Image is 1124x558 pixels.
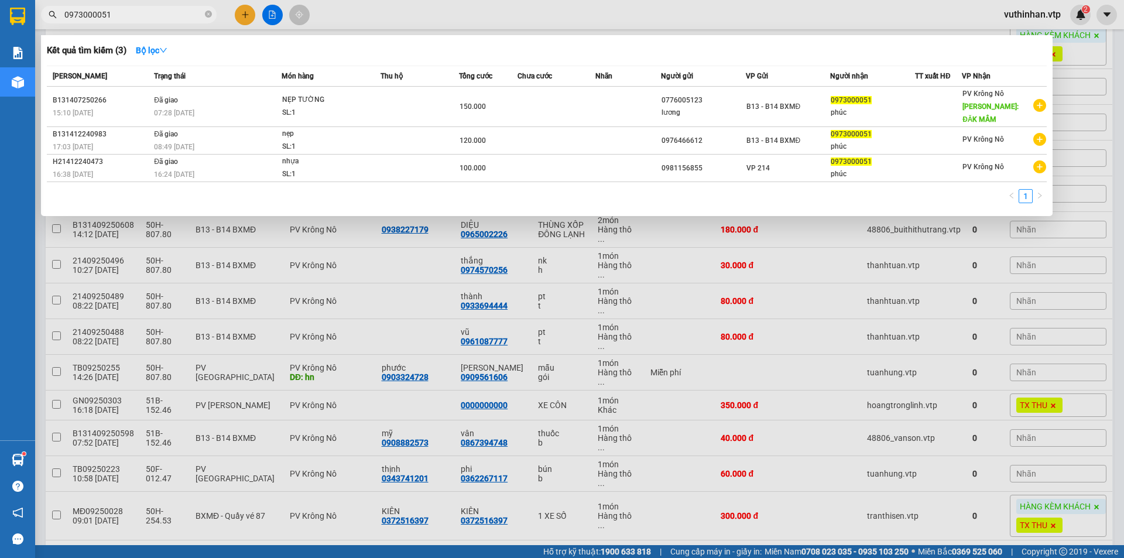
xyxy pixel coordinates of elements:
img: solution-icon [12,47,24,59]
strong: BIÊN NHẬN GỬI HÀNG HOÁ [40,70,136,79]
sup: 1 [22,452,26,456]
span: 0973000051 [831,130,872,138]
span: Người gửi [661,72,693,80]
span: Nơi gửi: [12,81,24,98]
span: notification [12,507,23,518]
div: nẹp [282,128,370,141]
span: KN09250385 [118,44,165,53]
span: Nhãn [595,72,612,80]
input: Tìm tên, số ĐT hoặc mã đơn [64,8,203,21]
span: Tổng cước [459,72,492,80]
span: 100.000 [460,164,486,172]
div: nhựa [282,155,370,168]
span: right [1036,192,1043,199]
li: Previous Page [1005,189,1019,203]
span: Người nhận [830,72,868,80]
a: 1 [1019,190,1032,203]
div: NẸP TƯỜNG [282,94,370,107]
span: VP 214 [746,164,770,172]
span: [PERSON_NAME]: ĐĂK MÂM [962,102,1019,124]
span: PV Krông Nô [962,163,1004,171]
span: Nơi nhận: [90,81,108,98]
button: right [1033,189,1047,203]
span: VP Gửi [746,72,768,80]
strong: Bộ lọc [136,46,167,55]
div: SL: 1 [282,141,370,153]
div: phúc [831,168,914,180]
span: Món hàng [282,72,314,80]
div: 0981156855 [662,162,745,174]
span: Chưa cước [518,72,552,80]
div: H21412240473 [53,156,150,168]
span: down [159,46,167,54]
span: 08:49 [DATE] [154,143,194,151]
span: 15:10 [DATE] [53,109,93,117]
span: search [49,11,57,19]
li: Next Page [1033,189,1047,203]
div: phúc [831,107,914,119]
button: left [1005,189,1019,203]
div: B131412240983 [53,128,150,141]
button: Bộ lọcdown [126,41,177,60]
span: Đã giao [154,96,178,104]
span: PV Krông Nô [40,82,73,88]
div: 0976466612 [662,135,745,147]
span: PV Bình Dương [118,85,157,91]
span: Đã giao [154,158,178,166]
span: close-circle [205,11,212,18]
span: close-circle [205,9,212,20]
span: 16:24 [DATE] [154,170,194,179]
span: question-circle [12,481,23,492]
span: B13 - B14 BXMĐ [746,102,801,111]
span: [PERSON_NAME] [53,72,107,80]
span: 16:38 [DATE] [53,170,93,179]
span: VP Nhận [962,72,991,80]
span: 17:03 [DATE] [53,143,93,151]
span: 0973000051 [831,158,872,166]
img: warehouse-icon [12,76,24,88]
span: Thu hộ [381,72,403,80]
span: PV Krông Nô [962,135,1004,143]
span: B13 - B14 BXMĐ [746,136,801,145]
span: message [12,533,23,545]
span: PV Krông Nô [962,90,1004,98]
li: 1 [1019,189,1033,203]
div: SL: 1 [282,168,370,181]
div: SL: 1 [282,107,370,119]
span: 120.000 [460,136,486,145]
span: left [1008,192,1015,199]
img: logo-vxr [10,8,25,25]
span: plus-circle [1033,99,1046,112]
span: TT xuất HĐ [915,72,951,80]
span: Đã giao [154,130,178,138]
span: 150.000 [460,102,486,111]
img: logo [12,26,27,56]
span: Trạng thái [154,72,186,80]
strong: CÔNG TY TNHH [GEOGRAPHIC_DATA] 214 QL13 - P.26 - Q.BÌNH THẠNH - TP HCM 1900888606 [30,19,95,63]
div: 0776005123 [662,94,745,107]
span: 06:45:31 [DATE] [111,53,165,61]
h3: Kết quả tìm kiếm ( 3 ) [47,44,126,57]
div: lương [662,107,745,119]
div: B131407250266 [53,94,150,107]
span: plus-circle [1033,133,1046,146]
span: 0973000051 [831,96,872,104]
img: warehouse-icon [12,454,24,466]
span: 07:28 [DATE] [154,109,194,117]
div: phúc [831,141,914,153]
span: plus-circle [1033,160,1046,173]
